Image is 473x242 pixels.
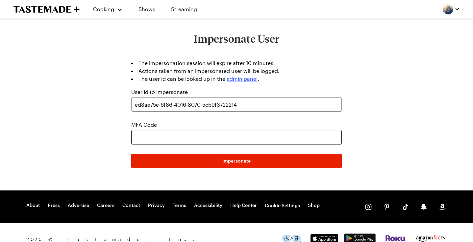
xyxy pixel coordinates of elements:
button: Profile picture [443,4,460,14]
a: Advertise [68,202,89,209]
li: The user id can be looked up in the . [131,75,342,83]
a: admin panel [227,76,258,82]
h1: Impersonate User [126,33,347,45]
a: Contact [122,202,140,209]
a: Accessibility [194,202,222,209]
button: Impersonate [131,154,342,168]
button: Cookie Settings [265,202,300,209]
span: Cooking [93,6,114,12]
nav: Footer [26,202,320,209]
img: Roku [385,235,406,242]
a: Help Center [230,202,257,209]
a: About [26,202,40,209]
a: To Tastemade Home Page [13,6,80,13]
li: Actions taken from an impersonated user will be logged. [131,67,342,75]
a: Careers [97,202,114,209]
a: Shop [308,202,320,209]
img: This icon serves as a link to download the Level Access assistive technology app for individuals ... [282,235,301,242]
a: Press [48,202,60,209]
label: User Id to Impersonate [131,88,188,96]
button: Cooking [93,1,123,17]
a: Terms [173,202,186,209]
a: Privacy [148,202,165,209]
li: The impersonation session will expire after 10 minutes. [131,59,342,67]
span: Impersonate [222,158,251,164]
label: MFA Code [131,121,157,129]
img: Profile picture [443,4,453,14]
